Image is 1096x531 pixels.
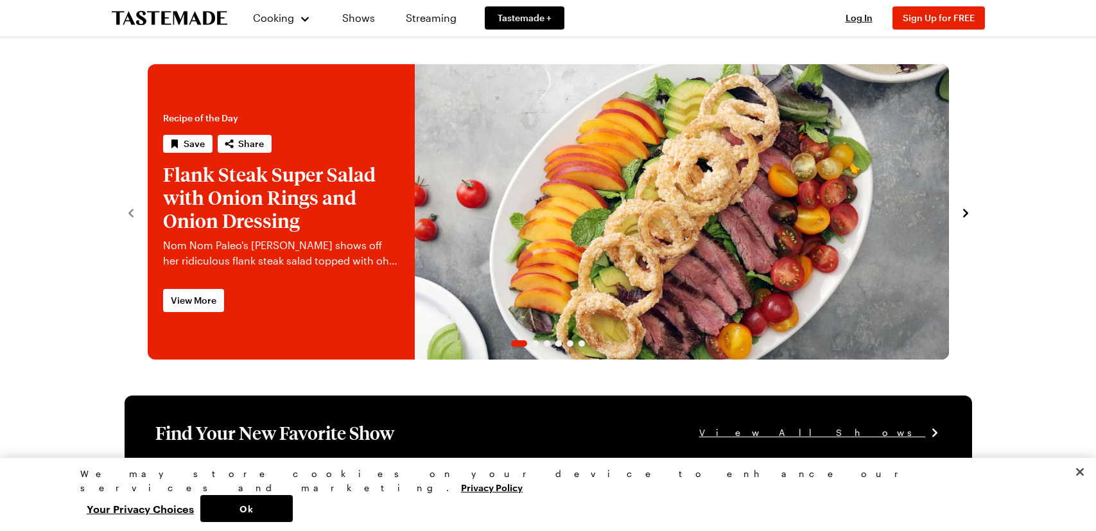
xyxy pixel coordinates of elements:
[555,340,562,347] span: Go to slide 4
[155,421,394,444] h1: Find Your New Favorite Show
[846,12,873,23] span: Log In
[544,340,550,347] span: Go to slide 3
[903,12,975,23] span: Sign Up for FREE
[80,467,1005,495] div: We may store cookies on your device to enhance our services and marketing.
[218,135,272,153] button: Share
[959,204,972,220] button: navigate to next item
[511,340,527,347] span: Go to slide 1
[80,495,200,522] button: Your Privacy Choices
[892,6,985,30] button: Sign Up for FREE
[80,467,1005,522] div: Privacy
[461,481,523,493] a: More information about your privacy, opens in a new tab
[200,495,293,522] button: Ok
[833,12,885,24] button: Log In
[125,204,137,220] button: navigate to previous item
[485,6,564,30] a: Tastemade +
[567,340,573,347] span: Go to slide 5
[112,11,227,26] a: To Tastemade Home Page
[253,3,311,33] button: Cooking
[498,12,552,24] span: Tastemade +
[184,137,205,150] span: Save
[532,340,539,347] span: Go to slide 2
[163,289,224,312] a: View More
[238,137,264,150] span: Share
[253,12,294,24] span: Cooking
[171,294,216,307] span: View More
[163,135,213,153] button: Save recipe
[148,64,949,360] div: 1 / 6
[699,426,941,440] a: View All Shows
[578,340,585,347] span: Go to slide 6
[699,426,926,440] span: View All Shows
[1066,458,1094,486] button: Close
